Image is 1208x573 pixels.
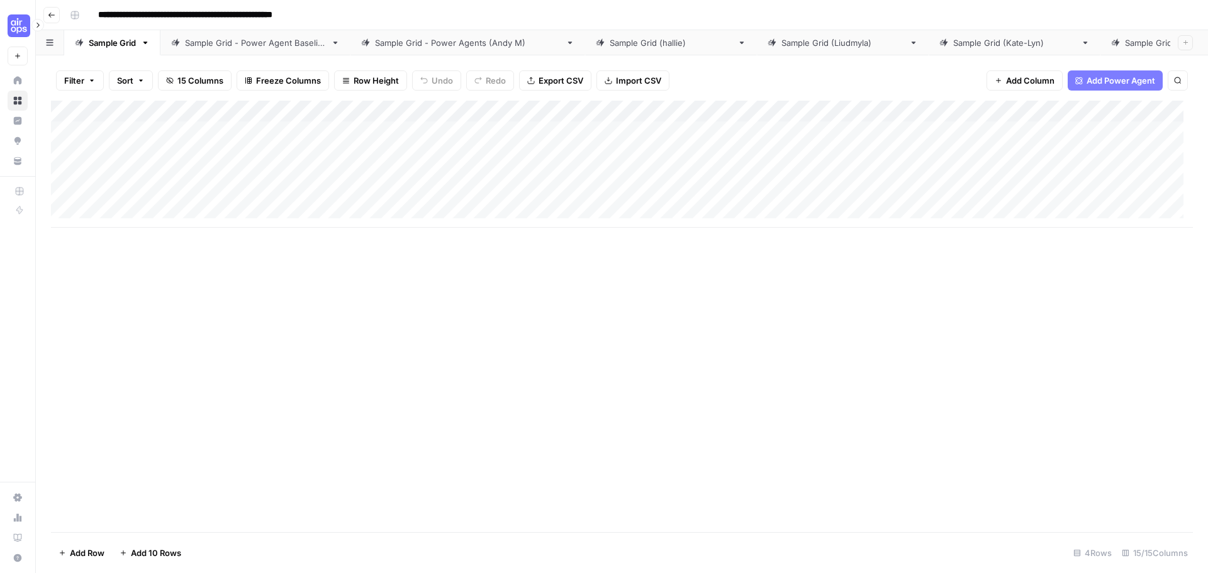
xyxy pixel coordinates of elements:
[354,74,399,87] span: Row Height
[177,74,223,87] span: 15 Columns
[432,74,453,87] span: Undo
[610,36,732,49] div: Sample Grid ([PERSON_NAME])
[158,70,232,91] button: 15 Columns
[781,36,904,49] div: Sample Grid ([PERSON_NAME])
[64,74,84,87] span: Filter
[8,14,30,37] img: September Cohort Logo
[987,70,1063,91] button: Add Column
[616,74,661,87] span: Import CSV
[953,36,1076,49] div: Sample Grid ([PERSON_NAME])
[8,528,28,548] a: Learning Hub
[466,70,514,91] button: Redo
[1068,70,1163,91] button: Add Power Agent
[56,70,104,91] button: Filter
[350,30,585,55] a: Sample Grid - Power Agents ([PERSON_NAME])
[112,543,189,563] button: Add 10 Rows
[8,70,28,91] a: Home
[185,36,326,49] div: Sample Grid - Power Agent Baseline
[160,30,350,55] a: Sample Grid - Power Agent Baseline
[256,74,321,87] span: Freeze Columns
[8,10,28,42] button: Workspace: September Cohort
[1117,543,1193,563] div: 15/15 Columns
[334,70,407,91] button: Row Height
[8,508,28,528] a: Usage
[51,543,112,563] button: Add Row
[1068,543,1117,563] div: 4 Rows
[1006,74,1054,87] span: Add Column
[8,131,28,151] a: Opportunities
[412,70,461,91] button: Undo
[1087,74,1155,87] span: Add Power Agent
[8,91,28,111] a: Browse
[375,36,561,49] div: Sample Grid - Power Agents ([PERSON_NAME])
[596,70,669,91] button: Import CSV
[585,30,757,55] a: Sample Grid ([PERSON_NAME])
[929,30,1100,55] a: Sample Grid ([PERSON_NAME])
[109,70,153,91] button: Sort
[64,30,160,55] a: Sample Grid
[539,74,583,87] span: Export CSV
[8,111,28,131] a: Insights
[486,74,506,87] span: Redo
[8,548,28,568] button: Help + Support
[70,547,104,559] span: Add Row
[8,151,28,171] a: Your Data
[89,36,136,49] div: Sample Grid
[757,30,929,55] a: Sample Grid ([PERSON_NAME])
[519,70,591,91] button: Export CSV
[131,547,181,559] span: Add 10 Rows
[117,74,133,87] span: Sort
[8,487,28,508] a: Settings
[237,70,329,91] button: Freeze Columns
